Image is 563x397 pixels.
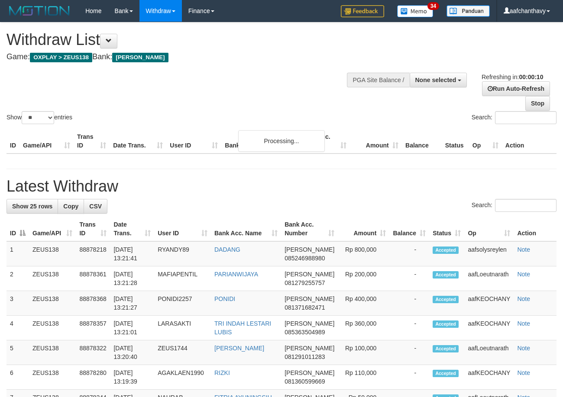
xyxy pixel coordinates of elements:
td: aafKEOCHANY [464,316,514,340]
th: Action [514,217,557,241]
th: Bank Acc. Number [298,129,349,154]
span: [PERSON_NAME] [285,295,334,302]
span: [PERSON_NAME] [112,53,168,62]
strong: 00:00:10 [519,74,543,80]
th: User ID: activate to sort column ascending [154,217,211,241]
td: [DATE] 13:21:27 [110,291,154,316]
span: 34 [427,2,439,10]
td: [DATE] 13:21:41 [110,241,154,266]
span: Accepted [433,370,459,377]
span: Copy 081371682471 to clipboard [285,304,325,311]
td: 2 [6,266,29,291]
th: Trans ID: activate to sort column ascending [76,217,110,241]
a: Copy [58,199,84,214]
a: TRI INDAH LESTARI LUBIS [214,320,271,336]
h4: Game: Bank: [6,53,367,61]
td: PONIDI2257 [154,291,211,316]
th: Op [469,129,502,154]
td: 4 [6,316,29,340]
span: Refreshing in: [482,74,543,80]
button: None selected [410,73,467,87]
td: Rp 400,000 [338,291,389,316]
td: [DATE] 13:21:01 [110,316,154,340]
span: Accepted [433,320,459,328]
span: Copy 085246988980 to clipboard [285,255,325,262]
span: Accepted [433,247,459,254]
span: Copy 081291011283 to clipboard [285,353,325,360]
td: 88878357 [76,316,110,340]
td: [DATE] 13:19:39 [110,365,154,390]
td: 6 [6,365,29,390]
a: [PERSON_NAME] [214,345,264,352]
div: PGA Site Balance / [347,73,409,87]
td: - [389,241,429,266]
td: aafsolysreylen [464,241,514,266]
a: Note [517,320,530,327]
img: Feedback.jpg [341,5,384,17]
th: Amount: activate to sort column ascending [338,217,389,241]
td: 3 [6,291,29,316]
th: Op: activate to sort column ascending [464,217,514,241]
td: 5 [6,340,29,365]
a: PARIANWIJAYA [214,271,258,278]
td: Rp 360,000 [338,316,389,340]
td: [DATE] 13:21:28 [110,266,154,291]
a: Note [517,295,530,302]
span: Accepted [433,345,459,352]
span: Accepted [433,271,459,279]
td: ZEUS138 [29,241,76,266]
td: 88878218 [76,241,110,266]
a: Note [517,345,530,352]
img: panduan.png [447,5,490,17]
td: - [389,316,429,340]
span: Copy [63,203,78,210]
span: Accepted [433,296,459,303]
select: Showentries [22,111,54,124]
span: [PERSON_NAME] [285,345,334,352]
span: [PERSON_NAME] [285,271,334,278]
th: Status [442,129,469,154]
td: aafLoeutnarath [464,266,514,291]
td: ZEUS1744 [154,340,211,365]
h1: Latest Withdraw [6,178,557,195]
a: PONIDI [214,295,235,302]
td: 1 [6,241,29,266]
input: Search: [495,111,557,124]
a: Stop [525,96,550,111]
td: aafKEOCHANY [464,365,514,390]
td: - [389,365,429,390]
td: ZEUS138 [29,266,76,291]
th: Trans ID [74,129,110,154]
th: Amount [350,129,402,154]
th: Game/API: activate to sort column ascending [29,217,76,241]
td: ZEUS138 [29,291,76,316]
span: Show 25 rows [12,203,52,210]
img: MOTION_logo.png [6,4,72,17]
input: Search: [495,199,557,212]
td: ZEUS138 [29,340,76,365]
td: 88878322 [76,340,110,365]
a: Note [517,271,530,278]
th: ID [6,129,19,154]
td: aafKEOCHANY [464,291,514,316]
th: Bank Acc. Name [221,129,298,154]
div: Processing... [238,130,325,152]
th: Action [502,129,557,154]
td: - [389,340,429,365]
td: Rp 800,000 [338,241,389,266]
td: RYANDY89 [154,241,211,266]
span: Copy 081360599669 to clipboard [285,378,325,385]
th: Bank Acc. Name: activate to sort column ascending [211,217,281,241]
a: RIZKI [214,369,230,376]
td: 88878361 [76,266,110,291]
th: Balance: activate to sort column ascending [389,217,429,241]
span: [PERSON_NAME] [285,369,334,376]
td: [DATE] 13:20:40 [110,340,154,365]
a: Run Auto-Refresh [482,81,550,96]
span: [PERSON_NAME] [285,246,334,253]
th: Status: activate to sort column ascending [429,217,464,241]
td: Rp 200,000 [338,266,389,291]
td: Rp 110,000 [338,365,389,390]
td: - [389,291,429,316]
th: User ID [166,129,221,154]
